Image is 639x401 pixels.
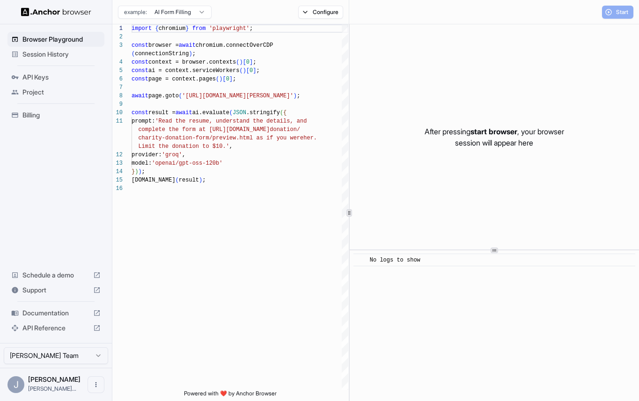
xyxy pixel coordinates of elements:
[112,100,123,109] div: 9
[253,59,256,66] span: ;
[152,160,222,167] span: 'openai/gpt-oss-120b'
[138,135,303,141] span: charity-donation-form/preview.html as if you were
[138,168,141,175] span: )
[7,70,104,85] div: API Keys
[112,176,123,184] div: 15
[155,118,307,124] span: 'Read the resume, understand the details, and
[425,126,564,148] p: After pressing , your browser session will appear here
[22,87,101,97] span: Project
[192,51,196,57] span: ;
[246,109,280,116] span: .stringify
[159,25,186,32] span: chromium
[226,76,229,82] span: 0
[283,109,286,116] span: {
[112,24,123,33] div: 1
[222,76,226,82] span: [
[112,109,123,117] div: 10
[239,59,242,66] span: )
[216,76,219,82] span: (
[229,143,233,150] span: ,
[132,25,152,32] span: import
[470,127,517,136] span: start browser
[236,59,239,66] span: (
[298,6,344,19] button: Configure
[21,7,91,16] img: Anchor Logo
[219,76,222,82] span: )
[209,25,250,32] span: 'playwright'
[124,8,147,16] span: example:
[132,76,148,82] span: const
[112,41,123,50] div: 3
[88,376,104,393] button: Open menu
[229,76,233,82] span: ]
[155,25,158,32] span: {
[135,51,189,57] span: connectionString
[196,42,273,49] span: chromium.connectOverCDP
[132,93,148,99] span: await
[7,85,104,100] div: Project
[7,321,104,335] div: API Reference
[148,109,176,116] span: result =
[148,67,239,74] span: ai = context.serviceWorkers
[243,59,246,66] span: [
[229,109,233,116] span: (
[243,67,246,74] span: )
[132,152,162,158] span: provider:
[112,151,123,159] div: 12
[112,33,123,41] div: 2
[233,109,246,116] span: JSON
[192,109,229,116] span: ai.evaluate
[138,143,229,150] span: Limit the donation to $10.'
[176,177,179,183] span: (
[250,59,253,66] span: ]
[22,323,89,333] span: API Reference
[250,67,253,74] span: 0
[297,93,300,99] span: ;
[22,73,101,82] span: API Keys
[132,51,135,57] span: (
[28,385,76,392] span: john@anchorbrowser.io
[270,126,300,133] span: donation/
[184,390,277,401] span: Powered with ❤️ by Anchor Browser
[192,25,206,32] span: from
[28,375,81,383] span: John Marbach
[7,32,104,47] div: Browser Playground
[148,93,179,99] span: page.goto
[22,270,89,280] span: Schedule a demo
[132,59,148,66] span: const
[185,25,189,32] span: }
[246,67,250,74] span: [
[189,51,192,57] span: )
[294,93,297,99] span: )
[162,152,182,158] span: 'groq'
[148,42,179,49] span: browser =
[7,283,104,298] div: Support
[7,108,104,123] div: Billing
[22,308,89,318] span: Documentation
[256,67,259,74] span: ;
[182,93,294,99] span: '[URL][DOMAIN_NAME][PERSON_NAME]'
[132,109,148,116] span: const
[112,75,123,83] div: 6
[7,268,104,283] div: Schedule a demo
[22,50,101,59] span: Session History
[132,67,148,74] span: const
[22,110,101,120] span: Billing
[22,35,101,44] span: Browser Playground
[132,42,148,49] span: const
[138,126,270,133] span: complete the form at [URL][DOMAIN_NAME]
[358,255,363,265] span: ​
[132,177,176,183] span: [DOMAIN_NAME]
[148,76,216,82] span: page = context.pages
[112,92,123,100] div: 8
[112,184,123,193] div: 16
[233,76,236,82] span: ;
[280,109,283,116] span: (
[112,66,123,75] div: 5
[182,152,185,158] span: ,
[246,59,250,66] span: 0
[132,168,135,175] span: }
[132,160,152,167] span: model:
[112,159,123,168] div: 13
[7,47,104,62] div: Session History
